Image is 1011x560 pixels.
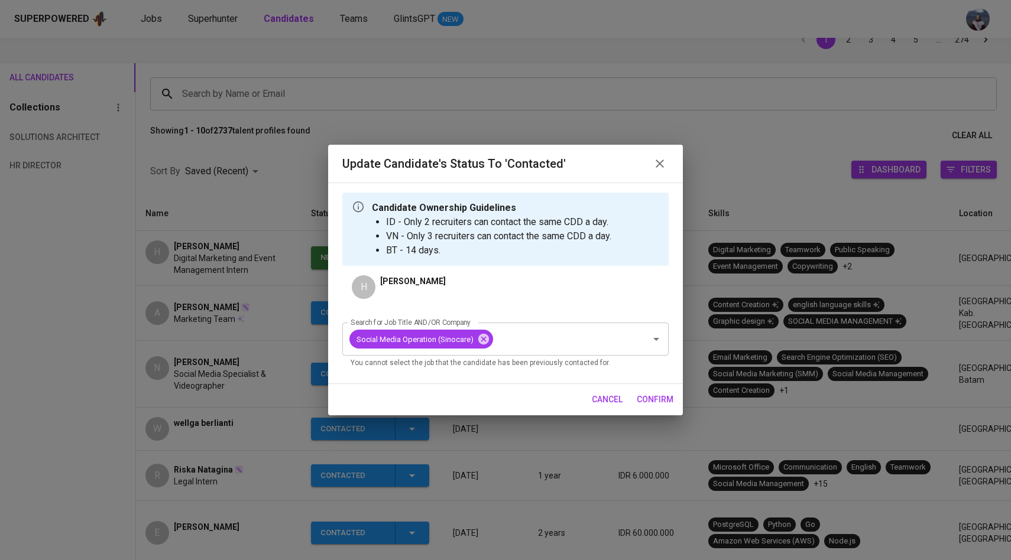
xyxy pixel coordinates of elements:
[349,334,481,345] span: Social Media Operation (Sinocare)
[386,229,611,243] li: VN - Only 3 recruiters can contact the same CDD a day.
[351,357,660,369] p: You cannot select the job that the candidate has been previously contacted for.
[386,215,611,229] li: ID - Only 2 recruiters can contact the same CDD a day.
[637,392,673,407] span: confirm
[349,330,493,349] div: Social Media Operation (Sinocare)
[352,275,375,299] div: H
[380,275,446,287] p: [PERSON_NAME]
[592,392,623,407] span: cancel
[587,389,627,411] button: cancel
[648,331,665,347] button: Open
[342,154,566,173] h6: Update Candidate's Status to 'Contacted'
[386,243,611,258] li: BT - 14 days.
[372,201,611,215] p: Candidate Ownership Guidelines
[632,389,678,411] button: confirm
